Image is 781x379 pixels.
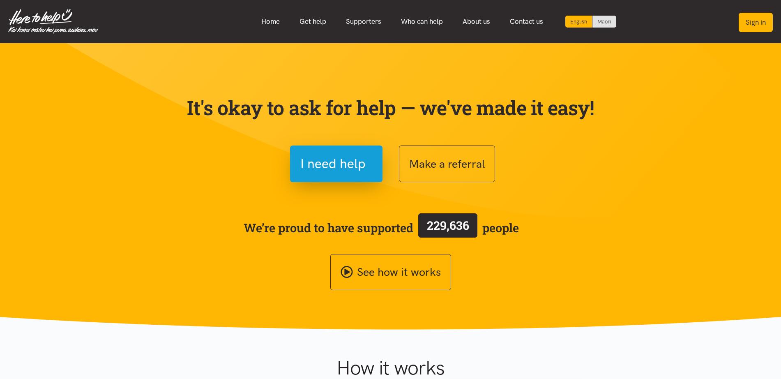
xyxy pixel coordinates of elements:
p: It's okay to ask for help — we've made it easy! [185,96,596,120]
span: 229,636 [427,217,469,233]
button: Sign in [739,13,773,32]
a: See how it works [330,254,451,291]
img: Home [8,9,98,34]
a: Home [251,13,290,30]
div: Current language [565,16,592,28]
a: About us [453,13,500,30]
button: I need help [290,146,382,182]
button: Make a referral [399,146,495,182]
a: Switch to Te Reo Māori [592,16,616,28]
span: We’re proud to have supported people [244,212,519,244]
a: Get help [290,13,336,30]
a: Supporters [336,13,391,30]
a: Who can help [391,13,453,30]
div: Language toggle [565,16,616,28]
span: I need help [300,153,366,174]
a: Contact us [500,13,553,30]
a: 229,636 [413,212,482,244]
